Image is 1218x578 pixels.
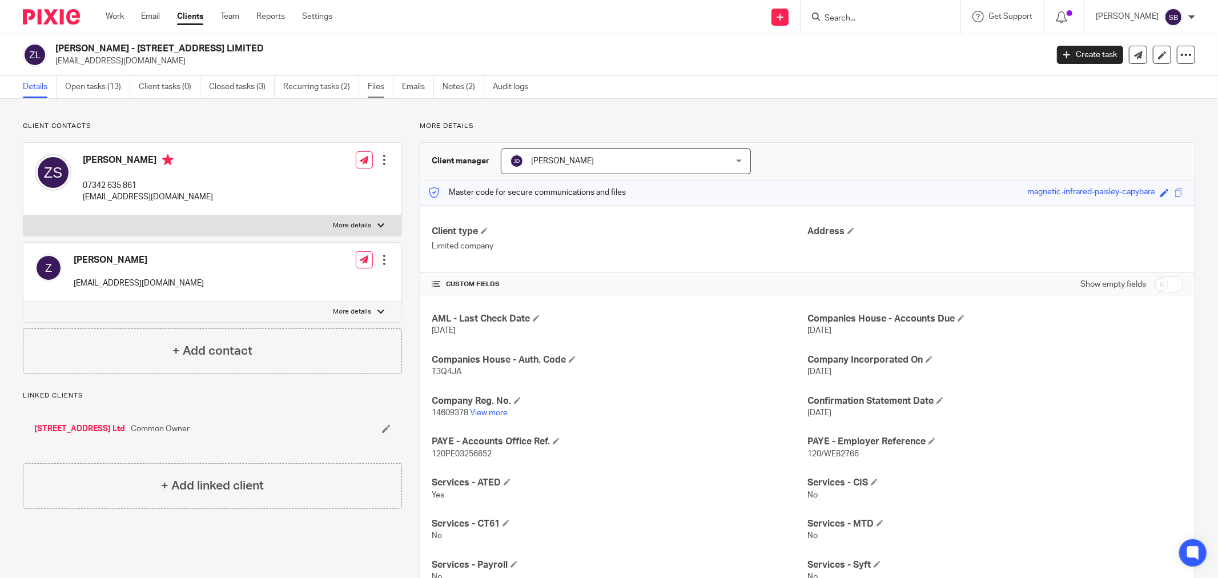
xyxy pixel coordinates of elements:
[432,559,807,571] h4: Services - Payroll
[988,13,1032,21] span: Get Support
[1164,8,1183,26] img: svg%3E
[432,477,807,489] h4: Services - ATED
[283,76,359,98] a: Recurring tasks (2)
[23,122,402,131] p: Client contacts
[23,76,57,98] a: Details
[74,278,204,289] p: [EMAIL_ADDRESS][DOMAIN_NAME]
[35,154,71,191] img: svg%3E
[807,327,831,335] span: [DATE]
[55,55,1040,67] p: [EMAIL_ADDRESS][DOMAIN_NAME]
[1057,46,1123,64] a: Create task
[35,254,62,282] img: svg%3E
[807,477,1183,489] h4: Services - CIS
[432,280,807,289] h4: CUSTOM FIELDS
[333,221,372,230] p: More details
[432,327,456,335] span: [DATE]
[807,395,1183,407] h4: Confirmation Statement Date
[807,409,831,417] span: [DATE]
[432,368,461,376] span: T3Q4JA
[807,354,1183,366] h4: Company Incorporated On
[209,76,275,98] a: Closed tasks (3)
[23,9,80,25] img: Pixie
[807,518,1183,530] h4: Services - MTD
[432,450,492,458] span: 120PE03256652
[432,155,489,167] h3: Client manager
[432,395,807,407] h4: Company Reg. No.
[83,191,213,203] p: [EMAIL_ADDRESS][DOMAIN_NAME]
[368,76,393,98] a: Files
[172,342,252,360] h4: + Add contact
[131,423,190,435] span: Common Owner
[220,11,239,22] a: Team
[510,154,524,168] img: svg%3E
[1080,279,1146,290] label: Show empty fields
[34,423,125,435] a: [STREET_ADDRESS] Ltd
[177,11,203,22] a: Clients
[23,43,47,67] img: svg%3E
[429,187,626,198] p: Master code for secure communications and files
[807,491,818,499] span: No
[807,450,859,458] span: 120/WE82766
[139,76,200,98] a: Client tasks (0)
[161,477,264,495] h4: + Add linked client
[432,354,807,366] h4: Companies House - Auth. Code
[420,122,1195,131] p: More details
[23,391,402,400] p: Linked clients
[807,532,818,540] span: No
[74,254,204,266] h4: [PERSON_NAME]
[432,518,807,530] h4: Services - CT61
[256,11,285,22] a: Reports
[493,76,537,98] a: Audit logs
[807,368,831,376] span: [DATE]
[432,240,807,252] p: Limited company
[106,11,124,22] a: Work
[432,226,807,238] h4: Client type
[470,409,508,417] a: View more
[55,43,843,55] h2: [PERSON_NAME] - [STREET_ADDRESS] LIMITED
[302,11,332,22] a: Settings
[402,76,434,98] a: Emails
[807,313,1183,325] h4: Companies House - Accounts Due
[432,532,442,540] span: No
[162,154,174,166] i: Primary
[432,409,468,417] span: 14609378
[141,11,160,22] a: Email
[823,14,926,24] input: Search
[1096,11,1159,22] p: [PERSON_NAME]
[333,307,372,316] p: More details
[83,180,213,191] p: 07342 635 861
[443,76,484,98] a: Notes (2)
[1027,186,1155,199] div: magnetic-infrared-paisley-capybara
[432,436,807,448] h4: PAYE - Accounts Office Ref.
[432,491,444,499] span: Yes
[83,154,213,168] h4: [PERSON_NAME]
[65,76,130,98] a: Open tasks (13)
[807,436,1183,448] h4: PAYE - Employer Reference
[807,226,1183,238] h4: Address
[531,157,594,165] span: [PERSON_NAME]
[807,559,1183,571] h4: Services - Syft
[432,313,807,325] h4: AML - Last Check Date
